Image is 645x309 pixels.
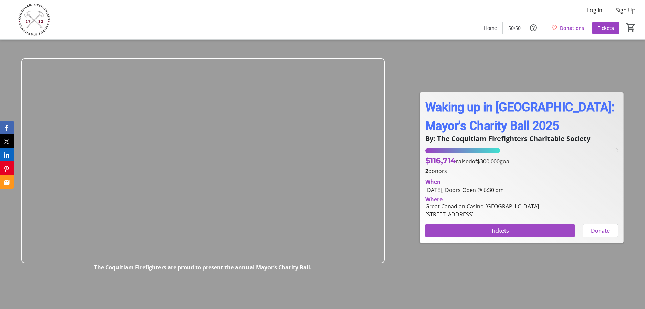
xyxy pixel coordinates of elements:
[21,58,385,263] img: Campaign CTA Media Photo
[425,186,618,194] div: [DATE], Doors Open @ 6:30 pm
[582,5,608,16] button: Log In
[508,24,521,32] span: 50/50
[425,148,618,153] div: 38.904916666666665% of fundraising goal reached
[425,202,539,210] div: Great Canadian Casino [GEOGRAPHIC_DATA]
[587,6,602,14] span: Log In
[484,24,497,32] span: Home
[425,156,456,166] span: $116,714
[491,227,509,235] span: Tickets
[610,5,641,16] button: Sign Up
[583,224,618,237] button: Donate
[591,227,610,235] span: Donate
[546,22,589,34] a: Donations
[560,24,584,32] span: Donations
[477,158,500,165] span: $300,000
[425,167,618,175] p: donors
[425,135,618,142] p: By: The Coquitlam Firefighters Charitable Society
[94,264,312,271] strong: The Coquitlam Firefighters are proud to present the annual Mayor’s Charity Ball.
[592,22,619,34] a: Tickets
[4,3,64,37] img: Coquitlam Firefighters Charitable Society's Logo
[526,21,540,35] button: Help
[625,21,637,34] button: Cart
[425,210,539,218] div: [STREET_ADDRESS]
[503,22,526,34] a: 50/50
[616,6,636,14] span: Sign Up
[598,24,614,32] span: Tickets
[425,167,428,175] b: 2
[425,224,575,237] button: Tickets
[425,197,443,202] div: Where
[478,22,502,34] a: Home
[425,100,615,133] strong: Waking up in [GEOGRAPHIC_DATA]: Mayor's Charity Ball 2025
[425,178,441,186] div: When
[425,155,511,167] p: raised of goal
